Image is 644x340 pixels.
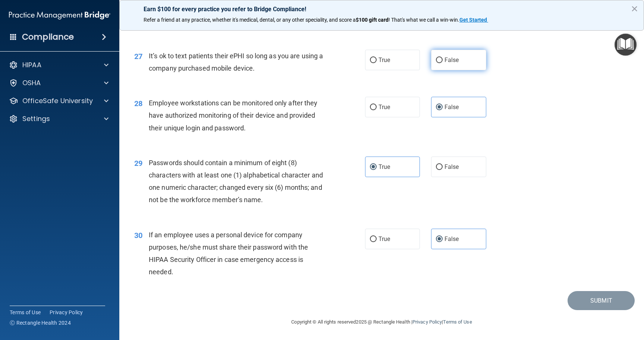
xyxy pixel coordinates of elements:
[149,99,317,132] span: Employee workstations can be monitored only after they have authorized monitoring of their device...
[631,3,638,15] button: Close
[149,52,323,72] span: It’s ok to text patients their ePHI so long as you are using a company purchased mobile device.
[149,231,308,276] span: If an employee uses a personal device for company purposes, he/she must share their password with...
[22,32,74,42] h4: Compliance
[134,159,142,168] span: 29
[370,105,377,110] input: True
[22,114,50,123] p: Settings
[356,17,389,23] strong: $100 gift card
[370,58,377,63] input: True
[9,96,109,105] a: OfficeSafe University
[615,34,637,56] button: Open Resource Center
[370,164,377,170] input: True
[412,319,442,325] a: Privacy Policy
[10,309,41,316] a: Terms of Use
[9,8,110,23] img: PMB logo
[607,288,635,317] iframe: Drift Widget Chat Controller
[246,310,518,334] div: Copyright © All rights reserved 2025 @ Rectangle Health | |
[9,61,109,69] a: HIPAA
[444,235,459,242] span: False
[444,56,459,64] span: False
[459,17,488,23] a: Get Started
[144,17,356,23] span: Refer a friend at any practice, whether it's medical, dental, or any other speciality, and score a
[436,164,443,170] input: False
[389,17,459,23] span: ! That's what we call a win-win.
[134,52,142,61] span: 27
[378,56,390,64] span: True
[144,6,620,13] p: Earn $100 for every practice you refer to Bridge Compliance!
[149,159,323,204] span: Passwords should contain a minimum of eight (8) characters with at least one (1) alphabetical cha...
[436,105,443,110] input: False
[444,163,459,170] span: False
[9,114,109,123] a: Settings
[459,17,487,23] strong: Get Started
[134,231,142,240] span: 30
[22,61,41,69] p: HIPAA
[22,78,41,87] p: OSHA
[50,309,83,316] a: Privacy Policy
[378,235,390,242] span: True
[568,291,635,310] button: Submit
[22,96,93,105] p: OfficeSafe University
[9,78,109,87] a: OSHA
[444,103,459,111] span: False
[134,99,142,108] span: 28
[378,163,390,170] span: True
[436,237,443,242] input: False
[443,319,472,325] a: Terms of Use
[378,103,390,111] span: True
[436,58,443,63] input: False
[370,237,377,242] input: True
[10,319,71,327] span: Ⓒ Rectangle Health 2024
